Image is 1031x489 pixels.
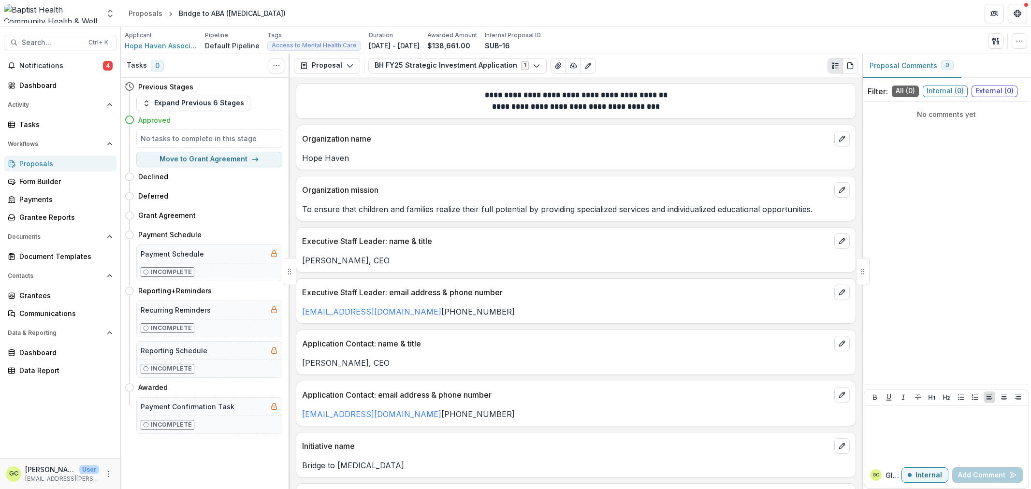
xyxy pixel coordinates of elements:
[151,324,192,332] p: Incomplete
[9,471,18,477] div: Glenwood Charles
[4,248,116,264] a: Document Templates
[4,4,100,23] img: Baptist Health Community Health & Well Being logo
[8,141,103,147] span: Workflows
[205,41,260,51] p: Default Pipeline
[581,58,596,73] button: Edit as form
[834,182,850,198] button: edit
[834,233,850,249] button: edit
[551,58,566,73] button: View Attached Files
[103,468,115,480] button: More
[125,6,290,20] nav: breadcrumb
[179,8,286,18] div: Bridge to ABA ([MEDICAL_DATA])
[984,391,995,403] button: Align Left
[302,357,850,369] p: [PERSON_NAME], CEO
[834,387,850,403] button: edit
[103,4,117,23] button: Open entity switcher
[302,235,830,247] p: Executive Staff Leader: name & title
[127,61,147,70] h3: Tasks
[427,31,477,40] p: Awarded Amount
[19,290,109,301] div: Grantees
[87,37,110,48] div: Ctrl + K
[369,41,420,51] p: [DATE] - [DATE]
[369,31,393,40] p: Duration
[25,475,99,483] p: [EMAIL_ADDRESS][PERSON_NAME][DOMAIN_NAME]
[19,212,109,222] div: Grantee Reports
[79,465,99,474] p: User
[4,116,116,132] a: Tasks
[834,131,850,146] button: edit
[138,230,202,240] h4: Payment Schedule
[4,156,116,172] a: Proposals
[138,382,168,392] h4: Awarded
[485,41,510,51] p: SUB-16
[842,58,858,73] button: PDF view
[302,409,441,419] a: [EMAIL_ADDRESS][DOMAIN_NAME]
[8,330,103,336] span: Data & Reporting
[1012,391,1024,403] button: Align Right
[834,336,850,351] button: edit
[4,136,116,152] button: Open Workflows
[8,101,103,108] span: Activity
[25,464,75,475] p: [PERSON_NAME]
[4,191,116,207] a: Payments
[868,109,1025,119] p: No comments yet
[862,54,961,78] button: Proposal Comments
[103,61,113,71] span: 4
[141,249,204,259] h5: Payment Schedule
[302,306,850,317] p: [PHONE_NUMBER]
[4,97,116,113] button: Open Activity
[8,233,103,240] span: Documents
[302,133,830,144] p: Organization name
[141,345,207,356] h5: Reporting Schedule
[972,86,1017,97] span: External ( 0 )
[129,8,162,18] div: Proposals
[427,41,470,51] p: $138,661.00
[22,39,83,47] span: Search...
[923,86,968,97] span: Internal ( 0 )
[205,31,228,40] p: Pipeline
[834,285,850,300] button: edit
[138,191,168,201] h4: Deferred
[955,391,967,403] button: Bullet List
[125,41,197,51] a: Hope Haven Association Inc
[19,119,109,129] div: Tasks
[141,133,278,144] h5: No tasks to complete in this stage
[138,82,193,92] h4: Previous Stages
[151,268,192,276] p: Incomplete
[886,470,901,480] p: Glenwood C
[912,391,924,403] button: Strike
[4,229,116,244] button: Open Documents
[141,305,211,315] h5: Recurring Reminders
[302,255,850,266] p: [PERSON_NAME], CEO
[125,6,166,20] a: Proposals
[302,389,830,401] p: Application Contact: email address & phone number
[4,325,116,341] button: Open Data & Reporting
[138,115,171,125] h4: Approved
[19,62,103,70] span: Notifications
[969,391,981,403] button: Ordered List
[267,31,282,40] p: Tags
[998,391,1010,403] button: Align Center
[302,287,830,298] p: Executive Staff Leader: email address & phone number
[4,268,116,284] button: Open Contacts
[19,347,109,358] div: Dashboard
[302,338,830,349] p: Application Contact: name & title
[898,391,909,403] button: Italicize
[828,58,843,73] button: Plaintext view
[869,391,881,403] button: Bold
[4,209,116,225] a: Grantee Reports
[4,288,116,303] a: Grantees
[1008,4,1027,23] button: Get Help
[294,58,360,73] button: Proposal
[151,60,164,72] span: 0
[19,365,109,375] div: Data Report
[4,345,116,360] a: Dashboard
[19,308,109,318] div: Communications
[302,440,830,452] p: Initiative name
[4,362,116,378] a: Data Report
[901,467,948,483] button: Internal
[138,172,168,182] h4: Declined
[136,96,250,111] button: Expand Previous 6 Stages
[19,80,109,90] div: Dashboard
[125,31,152,40] p: Applicant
